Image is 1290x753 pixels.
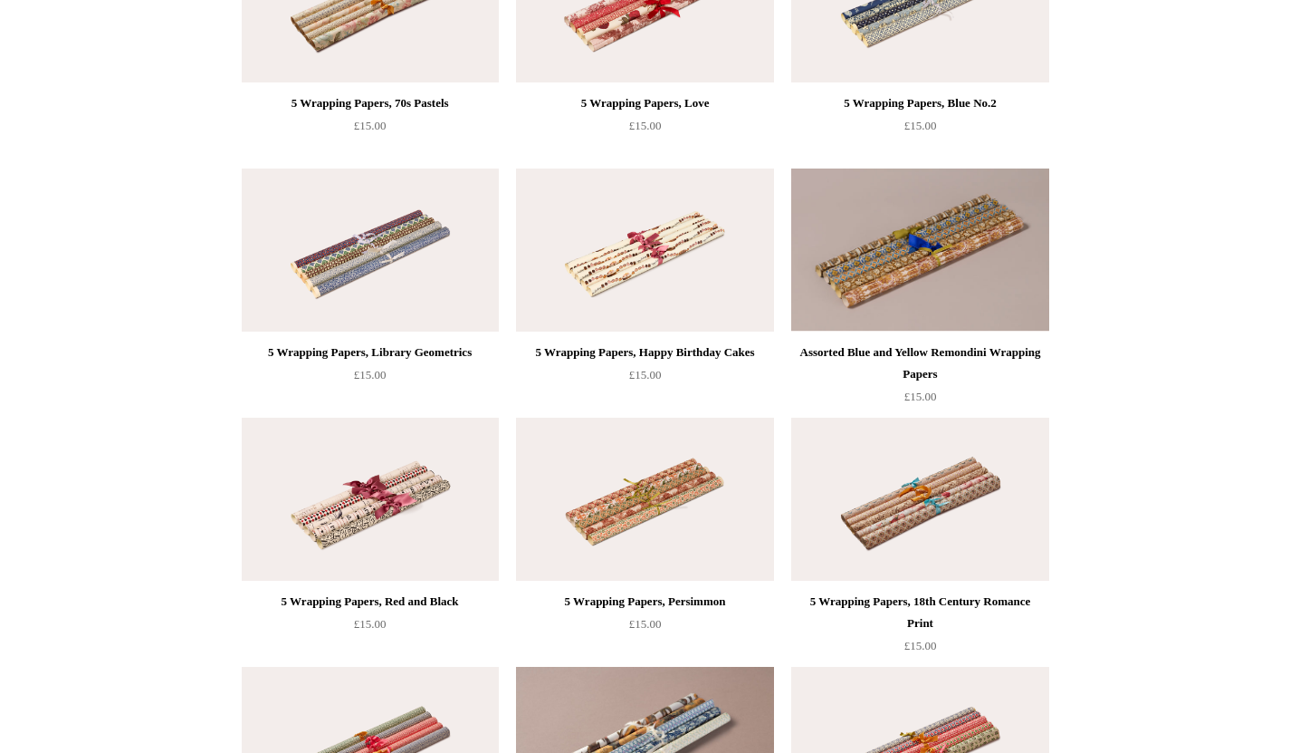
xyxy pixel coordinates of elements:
[629,617,662,631] span: £15.00
[904,639,937,652] span: £15.00
[516,169,773,332] img: 5 Wrapping Papers, Happy Birthday Cakes
[242,169,499,332] a: 5 Wrapping Papers, Library Geometrics 5 Wrapping Papers, Library Geometrics
[791,342,1048,416] a: Assorted Blue and Yellow Remondini Wrapping Papers £15.00
[904,119,937,132] span: £15.00
[516,342,773,416] a: 5 Wrapping Papers, Happy Birthday Cakes £15.00
[904,390,937,403] span: £15.00
[791,418,1048,581] img: 5 Wrapping Papers, 18th Century Romance Print
[242,92,499,167] a: 5 Wrapping Papers, 70s Pastels £15.00
[354,617,387,631] span: £15.00
[246,92,494,114] div: 5 Wrapping Papers, 70s Pastels
[791,169,1048,332] img: Assorted Blue and Yellow Remondini Wrapping Papers
[246,342,494,363] div: 5 Wrapping Papers, Library Geometrics
[796,342,1044,385] div: Assorted Blue and Yellow Remondini Wrapping Papers
[242,418,499,581] a: 5 Wrapping Papers, Red and Black 5 Wrapping Papers, Red and Black
[521,92,769,114] div: 5 Wrapping Papers, Love
[242,342,499,416] a: 5 Wrapping Papers, Library Geometrics £15.00
[791,92,1048,167] a: 5 Wrapping Papers, Blue No.2 £15.00
[516,418,773,581] img: 5 Wrapping Papers, Persimmon
[521,591,769,613] div: 5 Wrapping Papers, Persimmon
[791,169,1048,332] a: Assorted Blue and Yellow Remondini Wrapping Papers Assorted Blue and Yellow Remondini Wrapping Pa...
[242,591,499,665] a: 5 Wrapping Papers, Red and Black £15.00
[354,119,387,132] span: £15.00
[791,418,1048,581] a: 5 Wrapping Papers, 18th Century Romance Print 5 Wrapping Papers, 18th Century Romance Print
[242,418,499,581] img: 5 Wrapping Papers, Red and Black
[516,418,773,581] a: 5 Wrapping Papers, Persimmon 5 Wrapping Papers, Persimmon
[246,591,494,613] div: 5 Wrapping Papers, Red and Black
[354,368,387,381] span: £15.00
[629,119,662,132] span: £15.00
[516,169,773,332] a: 5 Wrapping Papers, Happy Birthday Cakes 5 Wrapping Papers, Happy Birthday Cakes
[516,591,773,665] a: 5 Wrapping Papers, Persimmon £15.00
[629,368,662,381] span: £15.00
[242,169,499,332] img: 5 Wrapping Papers, Library Geometrics
[796,591,1044,634] div: 5 Wrapping Papers, 18th Century Romance Print
[796,92,1044,114] div: 5 Wrapping Papers, Blue No.2
[791,591,1048,665] a: 5 Wrapping Papers, 18th Century Romance Print £15.00
[521,342,769,363] div: 5 Wrapping Papers, Happy Birthday Cakes
[516,92,773,167] a: 5 Wrapping Papers, Love £15.00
